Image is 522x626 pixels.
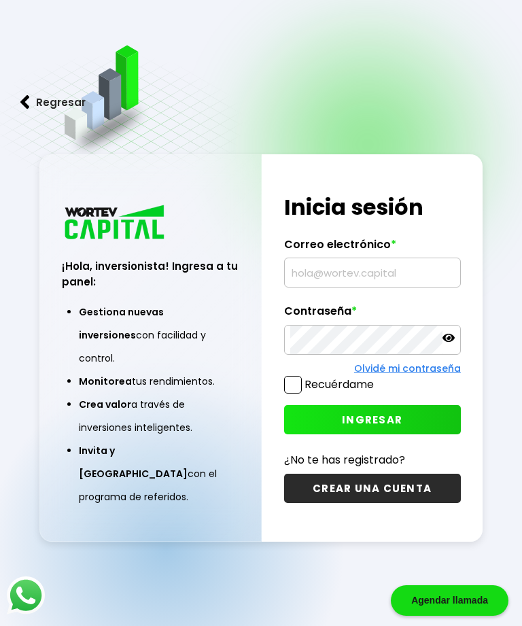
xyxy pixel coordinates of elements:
li: a través de inversiones inteligentes. [79,393,222,439]
label: Contraseña [284,305,461,325]
li: con facilidad y control. [79,300,222,370]
span: Monitorea [79,375,132,388]
input: hola@wortev.capital [290,258,455,287]
span: Gestiona nuevas inversiones [79,305,164,342]
li: tus rendimientos. [79,370,222,393]
label: Recuérdame [304,377,374,392]
span: INGRESAR [342,413,402,427]
h3: ¡Hola, inversionista! Ingresa a tu panel: [62,258,239,290]
img: logo_wortev_capital [62,203,169,243]
label: Correo electrónico [284,238,461,258]
img: flecha izquierda [20,95,30,109]
h1: Inicia sesión [284,191,461,224]
div: Agendar llamada [391,585,508,616]
button: INGRESAR [284,405,461,434]
a: Olvidé mi contraseña [354,362,461,375]
button: CREAR UNA CUENTA [284,474,461,503]
li: con el programa de referidos. [79,439,222,508]
a: ¿No te has registrado?CREAR UNA CUENTA [284,451,461,503]
p: ¿No te has registrado? [284,451,461,468]
img: logos_whatsapp-icon.242b2217.svg [7,576,45,614]
span: Invita y [GEOGRAPHIC_DATA] [79,444,188,481]
span: Crea valor [79,398,131,411]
